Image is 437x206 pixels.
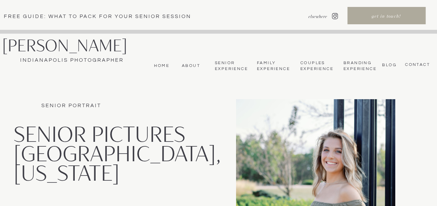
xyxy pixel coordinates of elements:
nav: elsewhere [291,14,327,20]
a: get in touch! [348,13,424,21]
a: Free Guide: What To pack for your senior session [4,13,203,20]
a: [PERSON_NAME] [2,37,148,55]
nav: Branding Experience [343,60,375,72]
a: BrandingExperience [343,60,375,72]
a: Indianapolis Photographer [2,57,141,64]
a: Senior Experience [215,60,247,72]
a: About [179,63,200,69]
a: Senior Portrait [41,103,101,108]
a: Couples Experience [300,60,333,72]
a: bLog [380,62,397,67]
a: Home [152,63,169,69]
a: Family Experience [257,60,289,72]
a: CONTACT [403,62,430,68]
